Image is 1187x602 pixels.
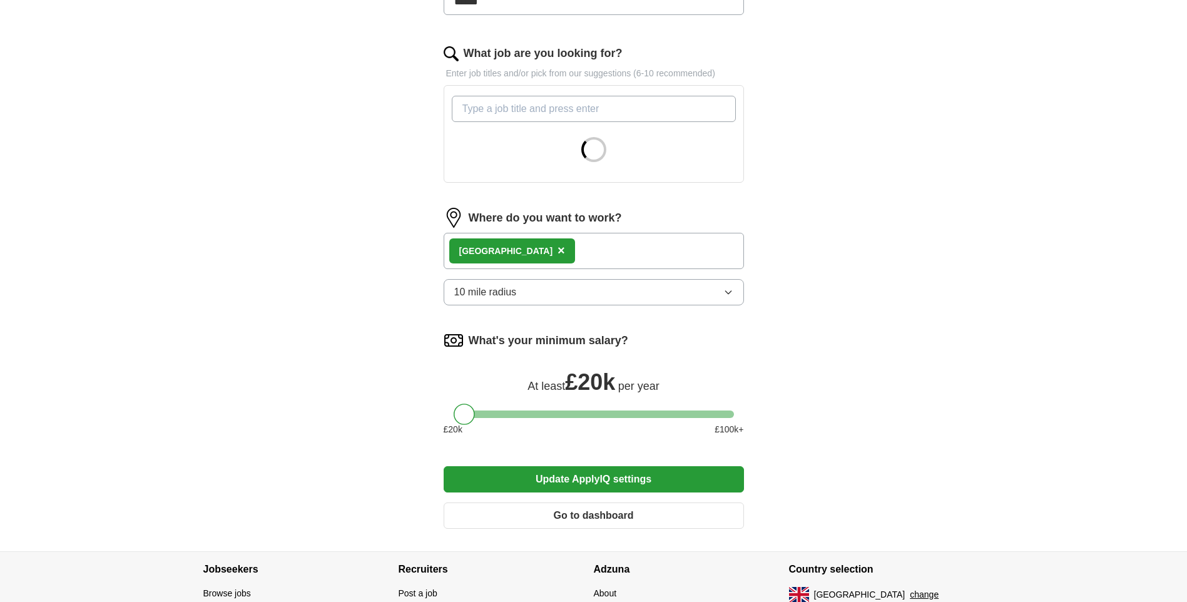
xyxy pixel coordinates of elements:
[910,588,939,601] button: change
[814,588,905,601] span: [GEOGRAPHIC_DATA]
[469,332,628,349] label: What's your minimum salary?
[444,503,744,529] button: Go to dashboard
[469,210,622,227] label: Where do you want to work?
[464,45,623,62] label: What job are you looking for?
[444,67,744,80] p: Enter job titles and/or pick from our suggestions (6-10 recommended)
[399,588,437,598] a: Post a job
[203,588,251,598] a: Browse jobs
[444,330,464,350] img: salary.png
[444,208,464,228] img: location.png
[454,285,517,300] span: 10 mile radius
[459,245,553,258] div: [GEOGRAPHIC_DATA]
[527,380,565,392] span: At least
[618,380,660,392] span: per year
[565,369,615,395] span: £ 20k
[558,242,565,260] button: ×
[444,279,744,305] button: 10 mile radius
[444,466,744,492] button: Update ApplyIQ settings
[594,588,617,598] a: About
[789,587,809,602] img: UK flag
[558,243,565,257] span: ×
[715,423,743,436] span: £ 100 k+
[444,46,459,61] img: search.png
[452,96,736,122] input: Type a job title and press enter
[789,552,984,587] h4: Country selection
[444,423,462,436] span: £ 20 k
